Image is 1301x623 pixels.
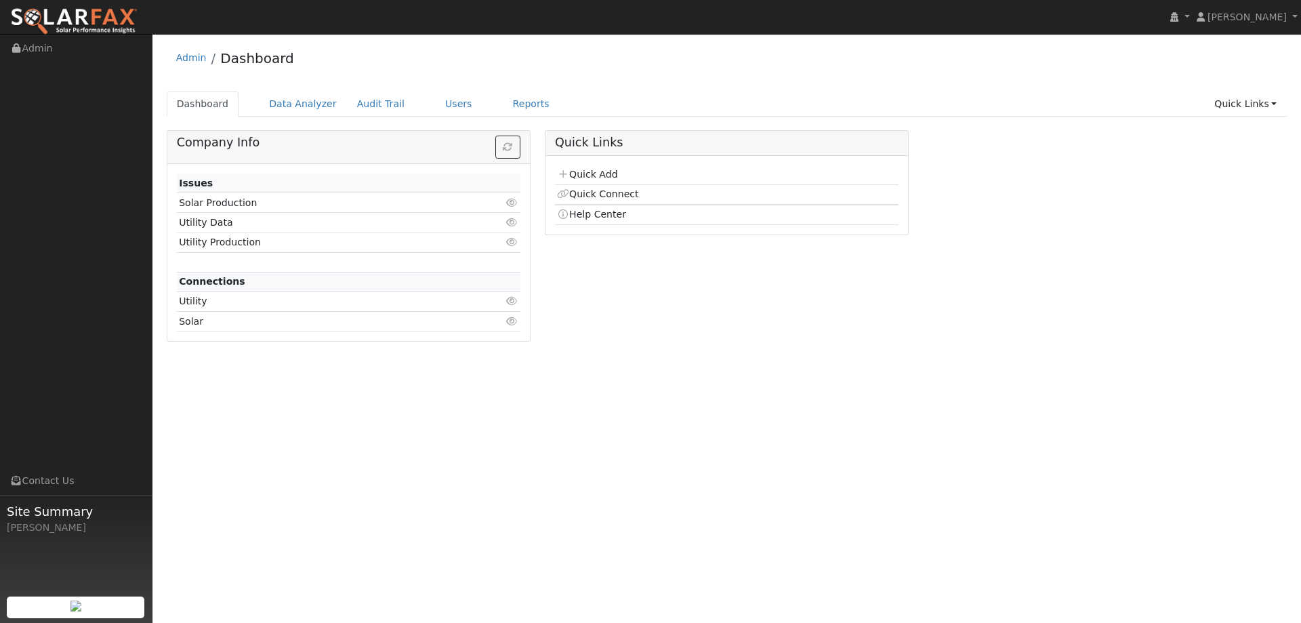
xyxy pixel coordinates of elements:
a: Users [435,92,482,117]
strong: Connections [179,276,245,287]
img: retrieve [70,601,81,611]
a: Audit Trail [347,92,415,117]
span: [PERSON_NAME] [1207,12,1287,22]
a: Help Center [557,209,626,220]
span: Site Summary [7,502,145,521]
a: Dashboard [220,50,294,66]
a: Dashboard [167,92,239,117]
td: Solar Production [177,193,465,213]
i: Click to view [506,198,518,207]
i: Click to view [506,296,518,306]
td: Utility [177,292,465,311]
a: Reports [503,92,560,117]
div: [PERSON_NAME] [7,521,145,535]
td: Utility Production [177,233,465,252]
img: SolarFax [10,7,138,36]
strong: Issues [179,178,213,188]
i: Click to view [506,317,518,326]
i: Click to view [506,237,518,247]
a: Quick Links [1204,92,1287,117]
i: Click to view [506,218,518,227]
a: Admin [176,52,207,63]
h5: Quick Links [555,136,899,150]
a: Quick Add [557,169,617,180]
a: Data Analyzer [259,92,347,117]
h5: Company Info [177,136,520,150]
td: Solar [177,312,465,331]
a: Quick Connect [557,188,638,199]
td: Utility Data [177,213,465,233]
